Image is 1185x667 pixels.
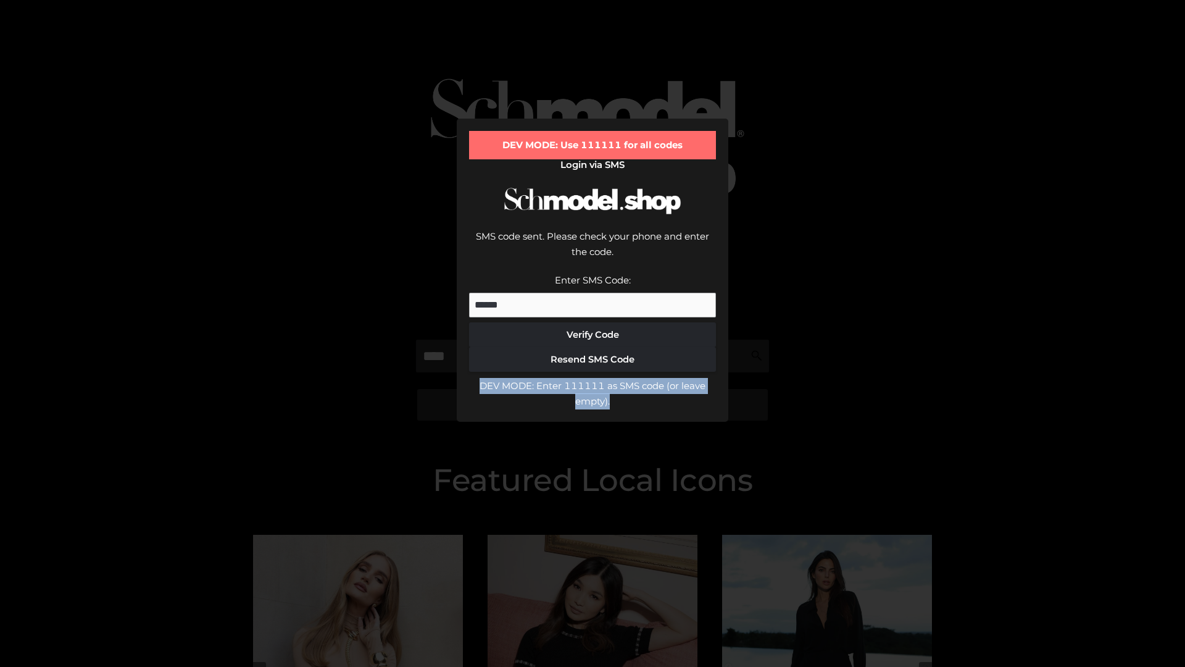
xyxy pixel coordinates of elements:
div: DEV MODE: Enter 111111 as SMS code (or leave empty). [469,378,716,409]
h2: Login via SMS [469,159,716,170]
button: Verify Code [469,322,716,347]
label: Enter SMS Code: [555,274,631,286]
img: Schmodel Logo [500,177,685,225]
div: DEV MODE: Use 111111 for all codes [469,131,716,159]
div: SMS code sent. Please check your phone and enter the code. [469,229,716,272]
button: Resend SMS Code [469,347,716,372]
